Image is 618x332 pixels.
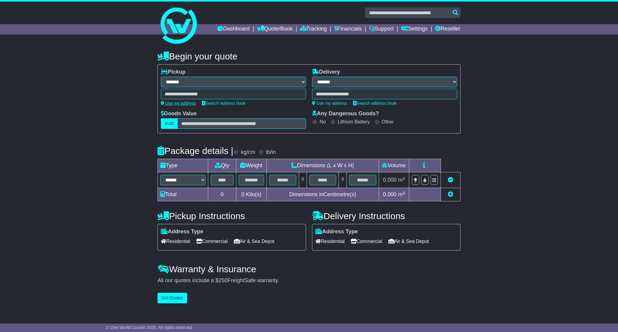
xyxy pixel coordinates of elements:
a: Add new item [448,191,453,197]
label: Lithium Battery [338,119,370,125]
label: Delivery [312,69,340,75]
a: Dashboard [217,24,250,34]
h4: Pickup Instructions [158,211,306,221]
a: Reseller [435,24,460,34]
h4: Delivery Instructions [312,211,460,221]
a: Use my address [312,101,347,106]
span: 0 [241,191,244,197]
span: m [398,191,405,197]
a: Settings [401,24,428,34]
td: Qty [208,159,236,172]
span: Air & Sea Depot [388,237,429,246]
label: Any Dangerous Goods? [312,110,379,117]
a: Remove this item [448,177,453,183]
td: Kilo(s) [236,188,267,201]
span: Residential [315,237,345,246]
td: Type [158,159,208,172]
label: kg/cm [241,149,255,156]
a: Financials [334,24,362,34]
td: Weight [236,159,267,172]
span: Commercial [196,237,228,246]
div: All our quotes include a $ FreightSafe warranty. [158,277,460,284]
a: Quote/Book [257,24,293,34]
span: 0.000 [383,177,397,183]
span: Commercial [351,237,382,246]
td: 0 [208,188,236,201]
span: Residential [161,237,190,246]
span: 250 [218,277,228,283]
label: Pickup [161,69,186,75]
a: Tracking [300,24,327,34]
span: 0.000 [383,191,397,197]
a: Use my address [161,101,196,106]
a: Search address book [353,101,397,106]
h4: Warranty & Insurance [158,264,460,274]
h4: Package details | [158,146,233,156]
span: © One World Courier 2025. All rights reserved. [106,325,193,330]
button: Get Quotes [158,293,187,303]
h4: Begin your quote [158,51,460,61]
label: AUD [161,118,178,129]
sup: 3 [403,176,405,181]
a: Support [369,24,393,34]
td: Dimensions (L x W x H) [266,159,379,172]
label: No [320,119,326,125]
td: Volume [379,159,409,172]
span: m [398,177,405,183]
label: lb/in [266,149,276,156]
td: x [299,172,307,188]
label: Address Type [315,228,358,235]
td: Dimensions in Centimetre(s) [266,188,379,201]
a: Search address book [202,101,245,106]
span: Air & Sea Depot [234,237,275,246]
td: x [339,172,347,188]
label: Goods Value [161,110,197,117]
label: Address Type [161,228,203,235]
label: Other [382,119,394,125]
td: Total [158,188,208,201]
sup: 3 [403,191,405,195]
